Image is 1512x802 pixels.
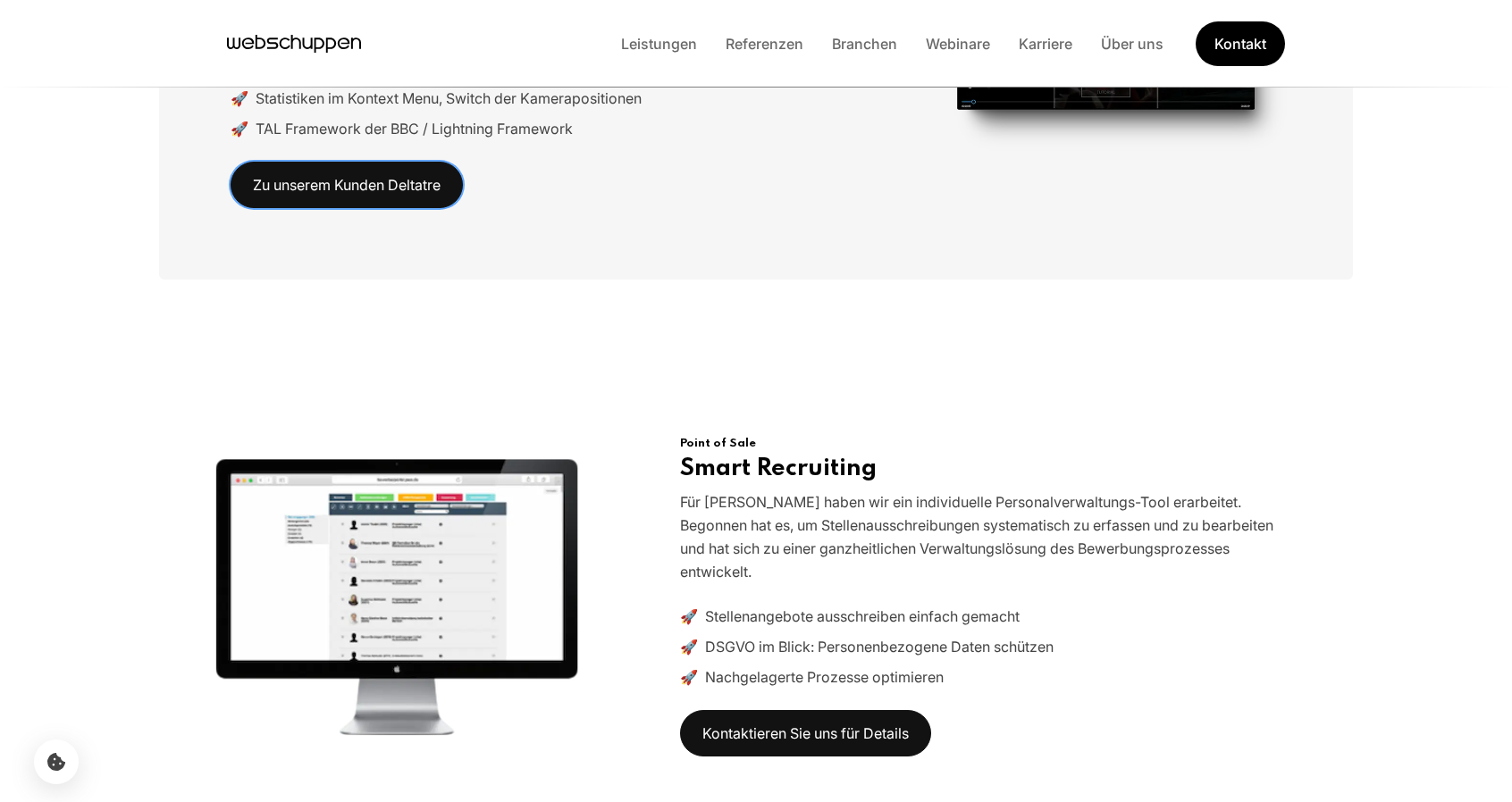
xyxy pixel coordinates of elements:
img: cta-image [214,457,578,737]
a: Kontaktieren Sie uns für Details [680,710,931,756]
li: 🚀 [231,117,832,140]
h2: Smart Recruiting [680,455,1281,483]
li: 🚀 [680,605,1281,628]
p: Für [PERSON_NAME] haben wir ein individuelle Personalverwaltungs-Tool erarbeitet. Begonnen hat es... [680,490,1281,583]
span: Statistiken im Kontext Menu, Switch der Kamerapositionen [256,87,642,110]
a: Branchen [818,35,911,53]
a: Webinare [911,35,1004,53]
a: Karriere [1004,35,1087,53]
h3: Point of Sale [680,437,1281,451]
span: Stellenangebote ausschreiben einfach gemacht [705,605,1020,628]
a: Get Started [1196,21,1285,66]
span: DSGVO im Blick: Personenbezogene Daten schützen [705,635,1054,658]
a: Hauptseite besuchen [227,30,361,57]
a: Zu unserem Kunden Deltatre [231,162,463,208]
span: TAL Framework der BBC / Lightning Framework [256,117,573,140]
span: Nachgelagerte Prozesse optimieren [705,665,944,689]
a: Referenzen [711,35,818,53]
li: 🚀 [680,635,1281,658]
a: Über uns [1087,35,1178,53]
a: Leistungen [607,35,711,53]
li: 🚀 [680,665,1281,689]
li: 🚀 [231,87,832,110]
button: Cookie-Einstellungen öffnen [34,739,79,784]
